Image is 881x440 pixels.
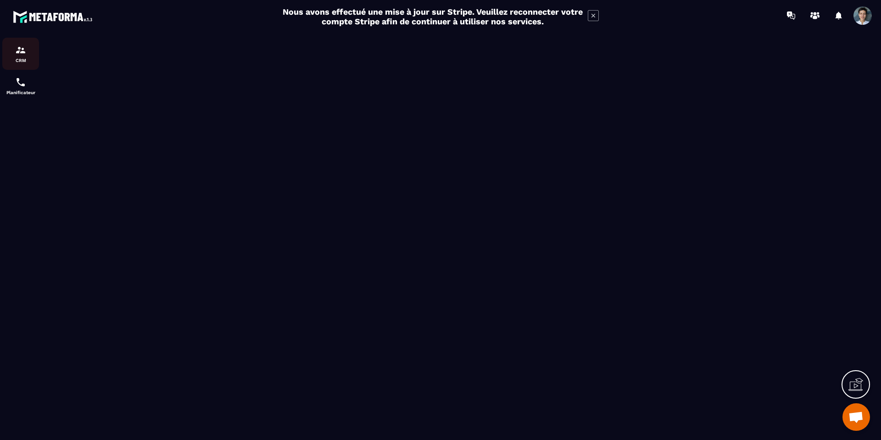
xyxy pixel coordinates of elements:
p: Planificateur [2,90,39,95]
h2: Nous avons effectué une mise à jour sur Stripe. Veuillez reconnecter votre compte Stripe afin de ... [282,7,583,26]
img: scheduler [15,77,26,88]
a: schedulerschedulerPlanificateur [2,70,39,102]
img: logo [13,8,95,25]
a: formationformationCRM [2,38,39,70]
div: Ouvrir le chat [842,403,870,431]
img: formation [15,45,26,56]
p: CRM [2,58,39,63]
